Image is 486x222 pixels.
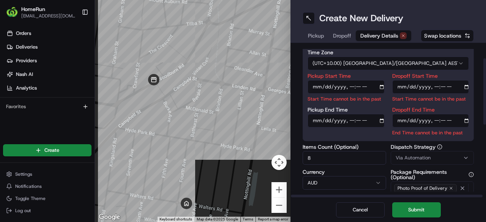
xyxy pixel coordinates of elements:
a: Open this area in Google Maps (opens a new window) [97,212,122,222]
button: Cancel [336,202,385,217]
p: End Time cannot be in the past [392,129,469,136]
a: Analytics [3,82,95,94]
span: Pickup [308,32,324,39]
button: Zoom out [271,198,287,213]
button: Package Requirements (Optional) [469,172,474,177]
button: Submit [392,202,441,217]
span: Map data ©2025 Google [197,217,238,221]
span: Photo Proof of Delivery [398,185,447,191]
button: Create [3,144,92,156]
h1: Create New Delivery [319,12,403,24]
button: Keyboard shortcuts [159,217,192,222]
span: Dropoff [333,32,351,39]
button: Settings [3,169,92,179]
button: Dispatch Strategy [437,144,442,150]
input: Enter number of items [303,151,386,165]
label: Currency [303,169,386,175]
label: Package Requirements (Optional) [391,169,474,180]
button: Notifications [3,181,92,192]
label: Dropoff End Time [392,107,469,112]
a: Providers [3,55,95,67]
span: Analytics [16,85,37,91]
p: Start Time cannot be in the past [308,95,385,102]
span: Log out [15,208,31,214]
button: Log out [3,205,92,216]
span: Notifications [15,183,42,189]
div: Favorites [3,101,92,113]
button: Via Automation [391,151,474,165]
span: Create [44,147,59,154]
span: Toggle Theme [15,195,46,202]
img: HomeRun [6,6,18,18]
a: Deliveries [3,41,95,53]
a: Nash AI [3,68,95,80]
label: Time Zone [308,50,469,55]
label: Pickup End Time [308,107,385,112]
span: Providers [16,57,37,64]
label: Dispatch Strategy [391,144,474,150]
button: [EMAIL_ADDRESS][DOMAIN_NAME] [21,13,76,19]
span: Orders [16,30,31,37]
span: Via Automation [396,154,431,161]
button: Toggle Theme [3,193,92,204]
button: HomeRunHomeRun[EMAIL_ADDRESS][DOMAIN_NAME] [3,3,79,21]
span: Swap locations [424,32,461,39]
span: Deliveries [16,44,38,50]
button: Map camera controls [271,155,287,170]
label: Pickup Start Time [308,73,385,79]
span: Nash AI [16,71,33,78]
button: Swap locations [421,30,474,42]
a: Report a map error [258,217,288,221]
img: Google [97,212,122,222]
span: Settings [15,171,32,177]
button: Photo Proof of Delivery [391,181,474,195]
button: HomeRun [21,5,45,13]
button: Zoom in [271,182,287,197]
label: Dropoff Start Time [392,73,469,79]
span: Delivery Details [360,32,398,39]
a: Terms [243,217,253,221]
a: Orders [3,27,95,39]
label: Items Count (Optional) [303,144,386,150]
p: Start Time cannot be in the past [392,95,469,102]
